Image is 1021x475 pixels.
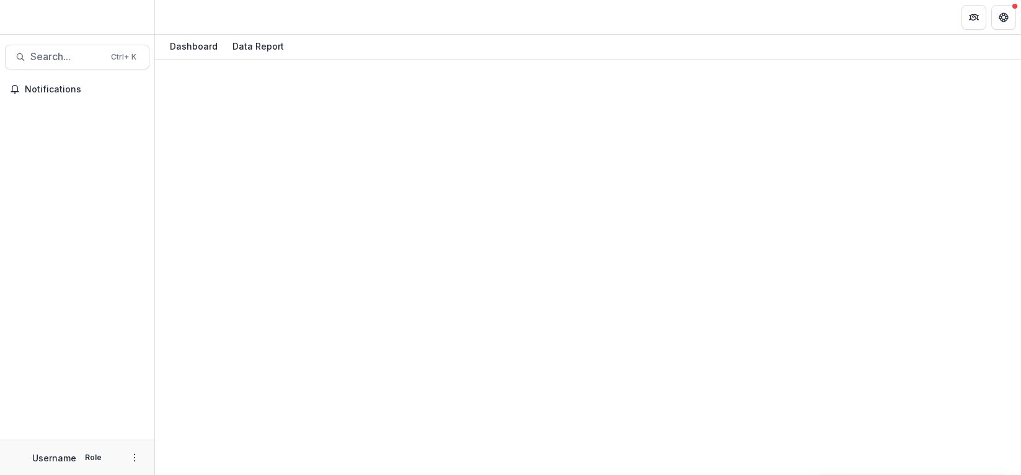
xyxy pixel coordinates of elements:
[5,45,149,69] button: Search...
[30,51,104,63] span: Search...
[991,5,1016,30] button: Get Help
[127,450,142,465] button: More
[108,50,139,64] div: Ctrl + K
[228,35,289,59] a: Data Report
[81,452,105,463] p: Role
[961,5,986,30] button: Partners
[25,84,144,95] span: Notifications
[32,451,76,464] p: Username
[165,35,223,59] a: Dashboard
[228,37,289,55] div: Data Report
[165,37,223,55] div: Dashboard
[5,79,149,99] button: Notifications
